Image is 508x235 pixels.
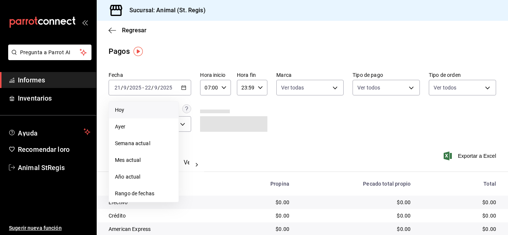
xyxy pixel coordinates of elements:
[145,85,151,91] input: --
[18,129,38,137] font: Ayuda
[115,174,140,180] font: Año actual
[109,47,130,56] font: Pagos
[109,72,123,78] font: Fecha
[397,213,411,219] font: $0.00
[434,85,456,91] font: Ver todos
[142,85,144,91] font: -
[122,27,147,34] font: Regresar
[114,85,121,91] input: --
[109,213,126,219] font: Crédito
[154,85,158,91] input: --
[276,226,289,232] font: $0.00
[151,85,154,91] font: /
[270,181,289,187] font: Propina
[115,107,124,113] font: Hoy
[129,7,206,14] font: Sucursal: Animal (St. Regis)
[184,159,212,166] font: Ver pagos
[9,225,62,231] font: Sugerir nueva función
[18,76,45,84] font: Informes
[5,54,91,62] a: Pregunta a Parrot AI
[123,85,127,91] input: --
[18,94,52,102] font: Inventarios
[109,226,151,232] font: American Express
[276,213,289,219] font: $0.00
[109,199,128,205] font: Efectivo
[237,72,256,78] font: Hora fin
[129,85,142,91] input: ----
[158,85,160,91] font: /
[397,226,411,232] font: $0.00
[276,199,289,205] font: $0.00
[482,226,496,232] font: $0.00
[458,153,496,159] font: Exportar a Excel
[429,72,461,78] font: Tipo de orden
[20,49,71,55] font: Pregunta a Parrot AI
[115,124,126,130] font: Ayer
[115,190,154,196] font: Rango de fechas
[109,27,147,34] button: Regresar
[482,213,496,219] font: $0.00
[115,140,150,146] font: Semana actual
[357,85,380,91] font: Ver todos
[482,199,496,205] font: $0.00
[121,85,123,91] font: /
[134,47,143,56] img: Marcador de información sobre herramientas
[82,19,88,25] button: abrir_cajón_menú
[200,72,225,78] font: Hora inicio
[127,85,129,91] font: /
[115,157,141,163] font: Mes actual
[8,45,91,60] button: Pregunta a Parrot AI
[353,72,383,78] font: Tipo de pago
[18,164,65,172] font: Animal StRegis
[281,85,304,91] font: Ver todas
[276,72,292,78] font: Marca
[18,146,70,153] font: Recomendar loro
[397,199,411,205] font: $0.00
[160,85,173,91] input: ----
[483,181,496,187] font: Total
[445,151,496,160] button: Exportar a Excel
[363,181,411,187] font: Pecado total propio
